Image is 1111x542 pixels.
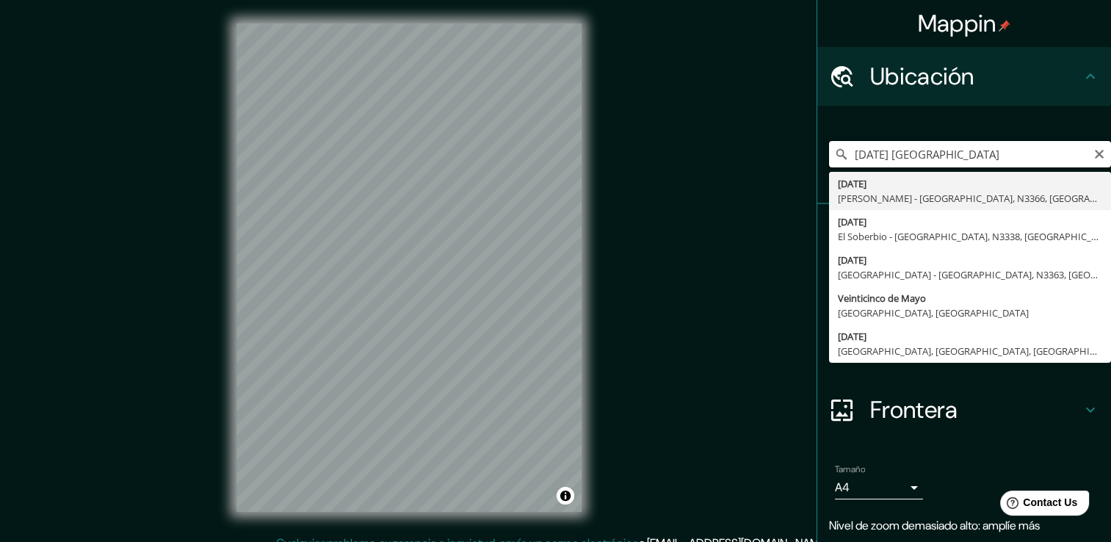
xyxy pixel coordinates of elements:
[1093,146,1105,160] button: Claro
[870,395,1082,424] h4: Frontera
[838,229,1102,244] div: El Soberbio - [GEOGRAPHIC_DATA], N3338, [GEOGRAPHIC_DATA]
[817,47,1111,106] div: Ubicación
[838,291,1102,306] div: Veinticinco de Mayo
[838,214,1102,229] div: [DATE]
[835,476,923,499] div: A4
[838,306,1102,320] div: [GEOGRAPHIC_DATA], [GEOGRAPHIC_DATA]
[838,329,1102,344] div: [DATE]
[838,253,1102,267] div: [DATE]
[999,20,1010,32] img: pin-icon.png
[829,517,1099,535] p: Nivel de zoom demasiado alto: amplíe más
[838,191,1102,206] div: [PERSON_NAME] - [GEOGRAPHIC_DATA], N3366, [GEOGRAPHIC_DATA]
[838,176,1102,191] div: [DATE]
[817,263,1111,322] div: Estilo
[829,141,1111,167] input: Elige tu ciudad o área
[870,336,1082,366] h4: Diseño
[838,267,1102,282] div: [GEOGRAPHIC_DATA] - [GEOGRAPHIC_DATA], N3363, [GEOGRAPHIC_DATA]
[980,485,1095,526] iframe: Help widget launcher
[236,24,582,512] canvas: Mapa
[817,322,1111,380] div: Diseño
[817,204,1111,263] div: Pines
[835,463,865,476] label: Tamaño
[838,344,1102,358] div: [GEOGRAPHIC_DATA], [GEOGRAPHIC_DATA], [GEOGRAPHIC_DATA]
[918,8,996,39] font: Mappin
[557,487,574,505] button: Alternar atribución
[870,62,1082,91] h4: Ubicación
[817,380,1111,439] div: Frontera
